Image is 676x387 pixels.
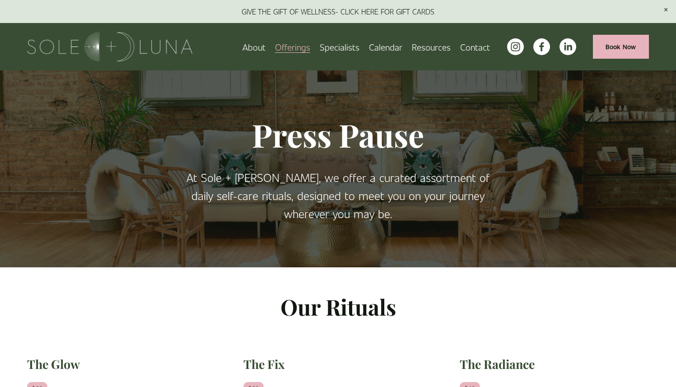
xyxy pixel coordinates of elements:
[460,356,649,372] h2: The Radiance
[27,32,193,61] img: Sole + Luna
[533,38,550,55] a: facebook-unauth
[320,39,359,55] a: Specialists
[275,39,310,55] a: folder dropdown
[559,38,576,55] a: LinkedIn
[182,115,494,154] h1: Press Pause
[460,39,490,55] a: Contact
[242,39,266,55] a: About
[507,38,524,55] a: instagram-unauth
[593,35,649,59] a: Book Now
[182,168,494,223] p: At Sole + [PERSON_NAME], we offer a curated assortment of daily self-care rituals, designed to me...
[412,39,451,55] a: folder dropdown
[412,40,451,54] span: Resources
[27,289,649,324] p: Our Rituals
[369,39,402,55] a: Calendar
[27,356,216,372] h2: The Glow
[243,356,433,372] h2: The Fix
[275,40,310,54] span: Offerings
